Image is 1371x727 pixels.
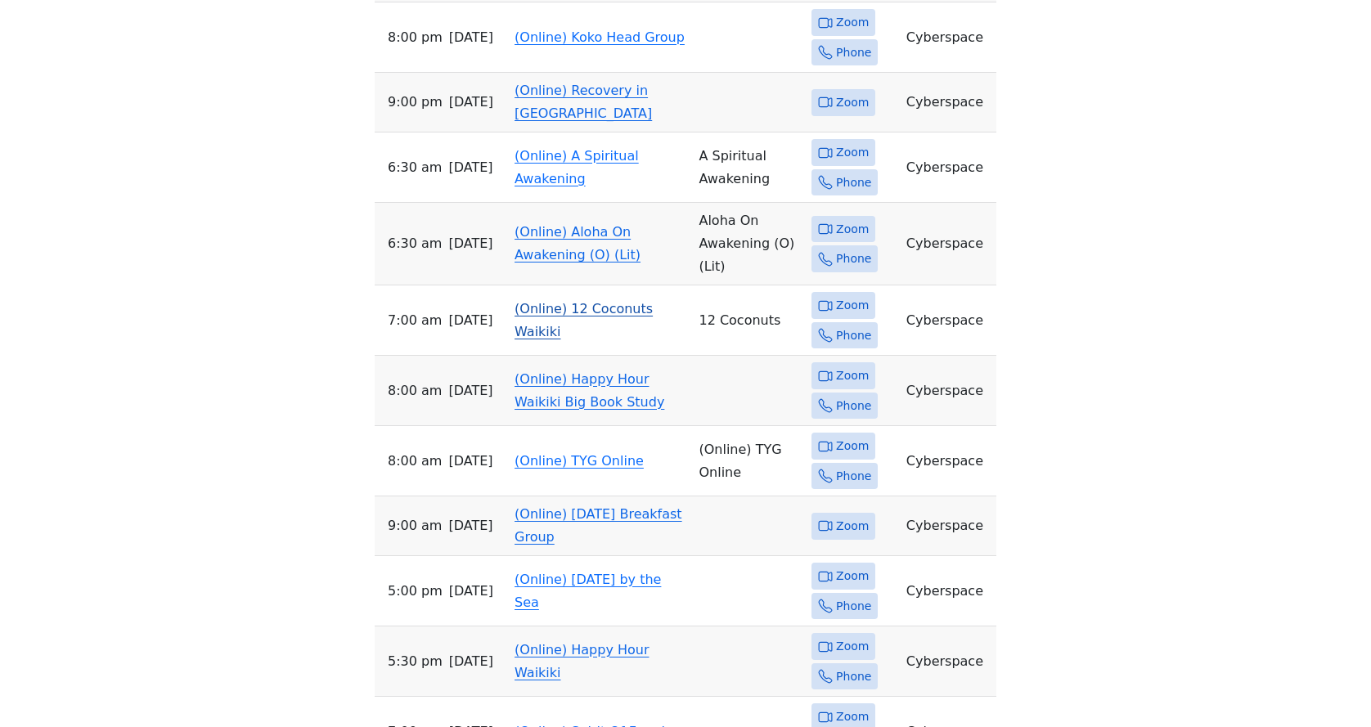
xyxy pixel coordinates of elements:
a: (Online) [DATE] by the Sea [515,572,661,610]
a: (Online) Aloha On Awakening (O) (Lit) [515,224,641,263]
span: [DATE] [448,450,492,473]
td: Cyberspace [900,2,996,73]
span: Zoom [836,707,869,727]
a: (Online) Recovery in [GEOGRAPHIC_DATA] [515,83,652,121]
td: 12 Coconuts [692,285,805,356]
span: Zoom [836,295,869,316]
span: Zoom [836,436,869,456]
a: (Online) 12 Coconuts Waikiki [515,301,653,339]
span: [DATE] [449,580,493,603]
span: Zoom [836,219,869,240]
a: (Online) Happy Hour Waikiki [515,642,649,680]
span: [DATE] [448,156,492,179]
span: [DATE] [448,514,492,537]
span: Zoom [836,12,869,33]
span: [DATE] [449,91,493,114]
td: A Spiritual Awakening [692,132,805,203]
a: (Online) [DATE] Breakfast Group [515,506,682,545]
a: (Online) TYG Online [515,453,644,469]
a: (Online) Happy Hour Waikiki Big Book Study [515,371,664,410]
span: Phone [836,173,871,193]
span: [DATE] [449,650,493,673]
td: Cyberspace [900,132,996,203]
td: Cyberspace [900,496,996,556]
td: Cyberspace [900,285,996,356]
span: [DATE] [448,379,492,402]
td: Cyberspace [900,356,996,426]
td: Cyberspace [900,203,996,285]
span: 9:00 AM [388,514,442,537]
span: Phone [836,396,871,416]
td: Cyberspace [900,73,996,132]
span: Zoom [836,566,869,586]
span: Zoom [836,366,869,386]
span: [DATE] [448,232,492,255]
span: Phone [836,466,871,487]
span: Zoom [836,92,869,113]
span: Zoom [836,636,869,657]
span: Phone [836,325,871,346]
a: (Online) Koko Head Group [515,29,685,45]
span: Phone [836,249,871,269]
span: Zoom [836,516,869,536]
a: (Online) A Spiritual Awakening [515,148,639,186]
td: Cyberspace [900,626,996,697]
span: Phone [836,666,871,687]
span: Phone [836,596,871,617]
td: (Online) TYG Online [692,426,805,496]
span: 6:30 AM [388,232,442,255]
td: Cyberspace [900,556,996,626]
span: 7:00 AM [388,309,442,332]
span: Zoom [836,142,869,163]
td: Aloha On Awakening (O) (Lit) [692,203,805,285]
span: [DATE] [448,309,492,332]
span: 5:30 PM [388,650,443,673]
span: 8:00 AM [388,379,442,402]
span: 8:00 PM [388,26,443,49]
span: 5:00 PM [388,580,443,603]
span: 9:00 PM [388,91,443,114]
td: Cyberspace [900,426,996,496]
span: Phone [836,43,871,63]
span: 8:00 AM [388,450,442,473]
span: 6:30 AM [388,156,442,179]
span: [DATE] [449,26,493,49]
